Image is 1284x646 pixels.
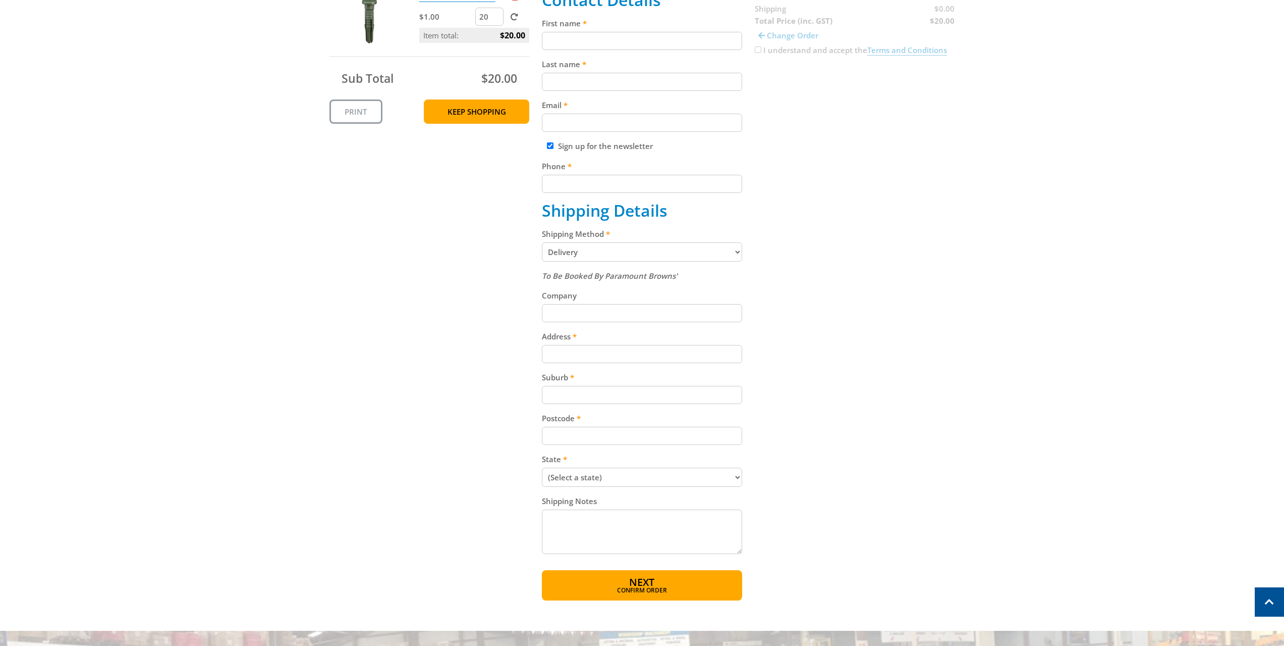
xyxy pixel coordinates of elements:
[542,468,742,487] select: Please select your state.
[542,114,742,132] input: Please enter your email address.
[629,575,654,589] span: Next
[542,427,742,445] input: Please enter your postcode.
[564,587,720,593] span: Confirm order
[329,100,382,124] a: Print
[542,58,742,70] label: Last name
[558,141,653,151] label: Sign up for the newsletter
[542,289,742,302] label: Company
[542,412,742,424] label: Postcode
[419,11,473,23] p: $1.00
[542,345,742,363] input: Please enter your address.
[542,99,742,111] label: Email
[542,228,742,240] label: Shipping Method
[500,28,525,43] span: $20.00
[542,175,742,193] input: Please enter your telephone number.
[542,271,678,281] em: To Be Booked By Paramount Browns'
[542,160,742,172] label: Phone
[542,453,742,465] label: State
[542,17,742,29] label: First name
[542,32,742,50] input: Please enter your first name.
[542,242,742,262] select: Please select a shipping method.
[481,70,517,86] span: $20.00
[542,201,742,220] h2: Shipping Details
[542,73,742,91] input: Please enter your last name.
[542,371,742,383] label: Suburb
[542,386,742,404] input: Please enter your suburb.
[542,570,742,601] button: Next Confirm order
[542,495,742,507] label: Shipping Notes
[342,70,394,86] span: Sub Total
[542,330,742,342] label: Address
[424,100,529,124] a: Keep Shopping
[419,28,529,43] p: Item total:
